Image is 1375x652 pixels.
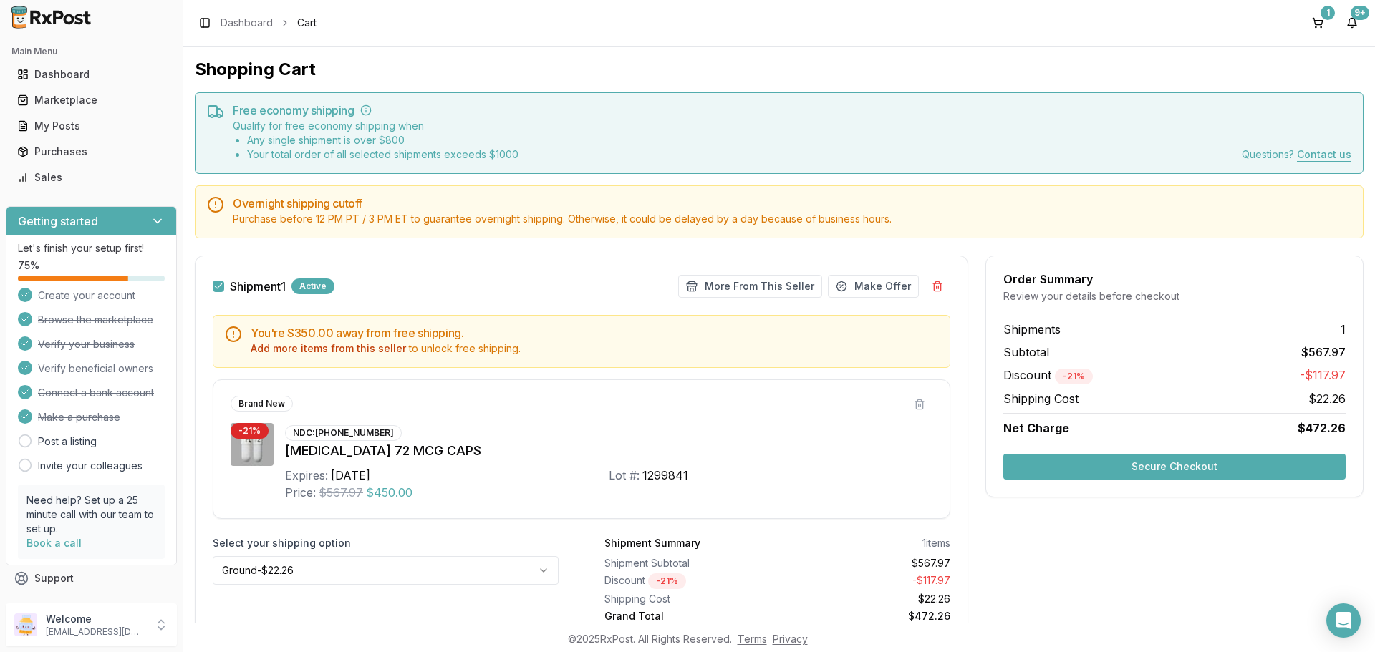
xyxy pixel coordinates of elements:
div: Open Intercom Messenger [1326,603,1361,638]
button: Purchases [6,140,177,163]
div: Purchases [17,145,165,159]
span: Make a purchase [38,410,120,424]
a: Terms [738,633,767,645]
div: Brand New [231,396,293,412]
div: 1299841 [642,467,688,484]
img: Linzess 72 MCG CAPS [231,423,274,466]
span: Shipping Cost [1003,390,1079,407]
span: Shipments [1003,321,1061,338]
div: Lot #: [609,467,640,484]
button: 1 [1306,11,1329,34]
img: RxPost Logo [6,6,97,29]
div: Sales [17,170,165,185]
span: $472.26 [1298,419,1346,437]
span: Create your account [38,288,135,303]
button: 9+ [1341,11,1364,34]
a: My Posts [11,113,171,139]
div: $472.26 [783,609,951,623]
span: Verify beneficial owners [38,361,153,376]
span: Cart [297,16,317,30]
span: Subtotal [1003,344,1049,361]
button: My Posts [6,115,177,137]
h2: Main Menu [11,46,171,57]
div: 9+ [1351,6,1369,20]
a: Purchases [11,139,171,165]
button: Add more items from this seller [251,341,406,356]
span: 75 % [18,258,39,273]
span: 1 [1341,321,1346,338]
div: Marketplace [17,93,165,107]
div: - 21 % [231,423,269,439]
p: Let's finish your setup first! [18,241,165,256]
span: $567.97 [1301,344,1346,361]
button: Sales [6,166,177,189]
button: More From This Seller [678,275,822,298]
span: Feedback [34,597,83,611]
li: Any single shipment is over $ 800 [247,133,518,147]
a: Privacy [773,633,808,645]
div: Discount [604,573,772,589]
div: Price: [285,484,316,501]
img: User avatar [14,613,37,636]
span: Verify your business [38,337,135,351]
span: $22.26 [1308,390,1346,407]
div: Order Summary [1003,273,1346,285]
div: Grand Total [604,609,772,623]
button: Dashboard [6,63,177,86]
button: Marketplace [6,89,177,112]
div: NDC: [PHONE_NUMBER] [285,425,402,441]
p: [EMAIL_ADDRESS][DOMAIN_NAME] [46,626,145,638]
h3: Getting started [18,213,98,230]
a: Dashboard [11,62,171,87]
p: Welcome [46,612,145,626]
span: Browse the marketplace [38,313,153,327]
span: -$117.97 [1300,366,1346,384]
div: Dashboard [17,67,165,82]
a: Post a listing [38,434,97,449]
div: - $117.97 [783,573,951,589]
nav: breadcrumb [221,16,317,30]
a: Book a call [26,537,82,549]
div: Shipment Summary [604,536,700,550]
div: [MEDICAL_DATA] 72 MCG CAPS [285,441,932,461]
div: Shipment Subtotal [604,556,772,570]
h5: Overnight shipping cutoff [233,198,1351,209]
div: Questions? [1242,147,1351,162]
label: Select your shipping option [213,536,559,550]
a: Sales [11,165,171,190]
div: Purchase before 12 PM PT / 3 PM ET to guarantee overnight shipping. Otherwise, it could be delaye... [233,212,1351,226]
a: Marketplace [11,87,171,113]
div: $567.97 [783,556,951,570]
span: $450.00 [366,484,412,501]
span: $567.97 [319,484,363,501]
p: Need help? Set up a 25 minute call with our team to set up. [26,493,156,536]
div: $22.26 [783,592,951,606]
div: 1 items [922,536,950,550]
button: Secure Checkout [1003,454,1346,480]
div: Active [291,278,334,294]
h1: Shopping Cart [195,58,1364,81]
div: to unlock free shipping. [251,341,938,356]
div: Shipping Cost [604,592,772,606]
span: Discount [1003,368,1093,382]
div: Qualify for free economy shipping when [233,119,518,162]
button: Support [6,565,177,591]
span: Net Charge [1003,421,1069,435]
button: Make Offer [828,275,919,298]
button: Feedback [6,591,177,617]
span: Connect a bank account [38,386,154,400]
li: Your total order of all selected shipments exceeds $ 1000 [247,147,518,162]
a: Dashboard [221,16,273,30]
div: - 21 % [1055,369,1093,384]
div: [DATE] [331,467,370,484]
div: My Posts [17,119,165,133]
div: Review your details before checkout [1003,289,1346,303]
div: Expires: [285,467,328,484]
span: Shipment 1 [230,281,286,292]
div: 1 [1321,6,1335,20]
h5: You're $350.00 away from free shipping. [251,327,938,339]
h5: Free economy shipping [233,104,1351,116]
div: - 21 % [648,573,686,589]
a: Invite your colleagues [38,459,143,473]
